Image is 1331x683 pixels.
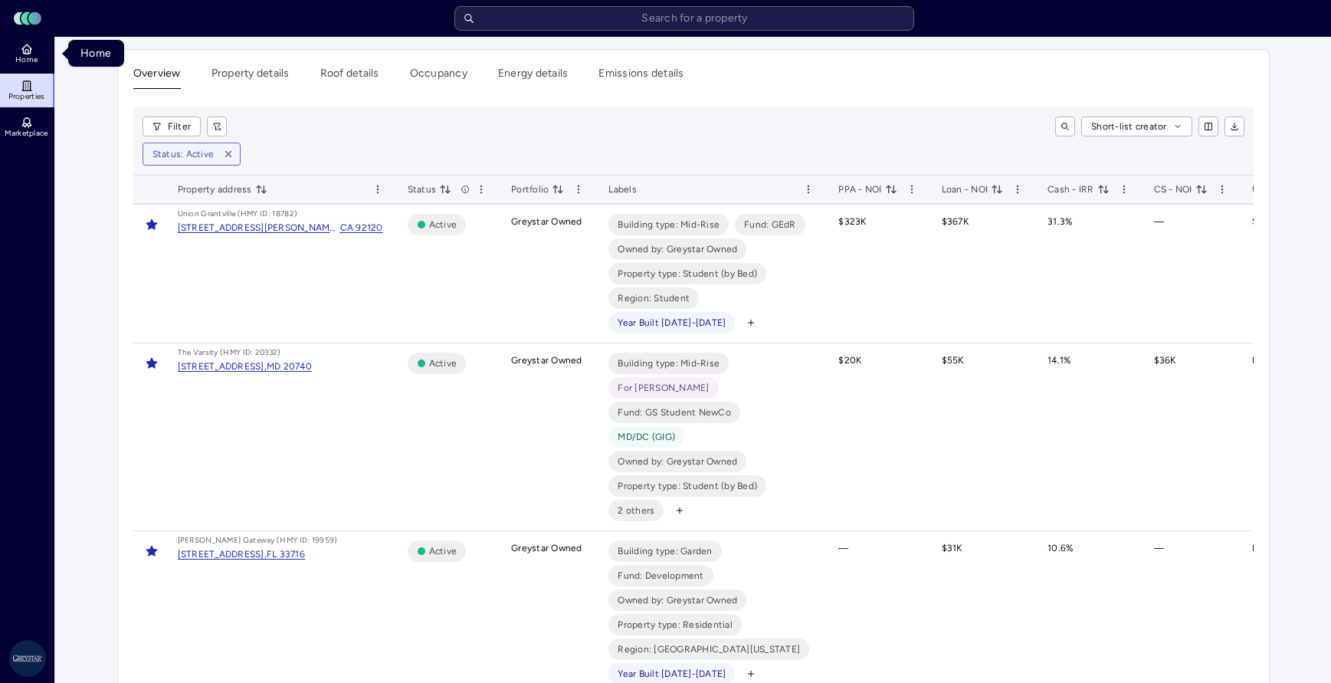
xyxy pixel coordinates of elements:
[429,217,457,232] span: Active
[499,205,596,343] td: Greystar Owned
[178,182,267,197] span: Property address
[498,65,569,89] button: Energy details
[608,238,746,260] button: Owned by: Greystar Owned
[1195,183,1208,195] button: toggle sorting
[608,426,684,448] button: MD/DC (GIG)
[178,547,267,562] div: [STREET_ADDRESS],
[608,312,735,333] button: Year Built [DATE]-[DATE]
[618,217,720,232] span: Building type: Mid-Rise
[211,65,290,89] button: Property details
[1142,205,1240,343] td: —
[1055,117,1075,136] button: toggle search
[608,500,664,521] button: 2 others
[991,183,1003,195] button: toggle sorting
[608,353,729,374] button: Building type: Mid-Rise
[552,183,564,195] button: toggle sorting
[608,214,729,235] button: Building type: Mid-Rise
[408,182,452,197] span: Status
[838,182,897,197] span: PPA - NOI
[608,540,721,562] button: Building type: Garden
[178,359,267,374] div: [STREET_ADDRESS],
[618,642,800,657] span: Region: [GEOGRAPHIC_DATA][US_STATE]
[499,343,596,531] td: Greystar Owned
[340,220,383,235] div: CA 92120
[152,146,215,162] div: Status: Active
[618,429,675,445] span: MD/DC (GIG)
[618,454,737,469] span: Owned by: Greystar Owned
[307,534,337,547] div: : 19959)
[608,614,742,635] button: Property type: Residential
[885,183,897,195] button: toggle sorting
[1081,117,1192,136] button: Short-list creator
[178,220,383,235] a: [STREET_ADDRESS][PERSON_NAME],CA 92120
[618,503,654,518] span: 2 others
[618,543,712,559] span: Building type: Garden
[1252,182,1294,197] span: Utility
[178,359,312,374] a: [STREET_ADDRESS],MD 20740
[608,451,746,472] button: Owned by: Greystar Owned
[133,65,181,89] button: Overview
[598,65,684,89] button: Emissions details
[618,291,690,306] span: Region: Student
[178,534,308,547] div: [PERSON_NAME] Gateway (HMY ID
[5,129,48,138] span: Marketplace
[267,359,312,374] div: MD 20740
[168,119,192,134] span: Filter
[178,208,268,220] div: Union Grantville (HMY ID
[608,182,637,197] span: Labels
[1035,343,1142,531] td: 14.1%
[618,266,757,281] span: Property type: Student (by Bed)
[139,351,164,376] button: Toggle favorite
[143,143,218,165] button: Status: Active
[618,315,726,330] span: Year Built [DATE]-[DATE]
[826,343,929,531] td: $20K
[1097,183,1110,195] button: toggle sorting
[1035,205,1142,343] td: 31.3%
[429,356,457,371] span: Active
[608,402,740,423] button: Fund: GS Student NewCo
[255,183,267,195] button: toggle sorting
[618,617,733,632] span: Property type: Residential
[8,92,45,101] span: Properties
[608,589,746,611] button: Owned by: Greystar Owned
[139,539,164,563] button: Toggle favorite
[251,346,280,359] div: : 20332)
[1047,182,1110,197] span: Cash - IRR
[178,547,305,562] a: [STREET_ADDRESS],FL 33716
[1198,117,1218,136] button: show/hide columns
[608,263,766,284] button: Property type: Student (by Bed)
[942,182,1004,197] span: Loan - NOI
[439,183,451,195] button: toggle sorting
[618,380,709,396] span: For [PERSON_NAME]
[429,543,457,559] span: Active
[608,377,718,399] button: For [PERSON_NAME]
[268,208,297,220] div: : 18782)
[618,666,726,681] span: Year Built [DATE]-[DATE]
[1091,119,1167,134] span: Short-list creator
[320,65,379,89] button: Roof details
[608,565,713,586] button: Fund: Development
[618,241,737,257] span: Owned by: Greystar Owned
[618,568,703,583] span: Fund: Development
[826,205,929,343] td: $323K
[15,55,38,64] span: Home
[139,212,164,237] button: Toggle favorite
[735,214,805,235] button: Fund: GEdR
[68,40,124,67] div: Home
[618,478,757,494] span: Property type: Student (by Bed)
[178,220,340,235] div: [STREET_ADDRESS][PERSON_NAME],
[618,356,720,371] span: Building type: Mid-Rise
[1142,343,1240,531] td: $36K
[929,343,1036,531] td: $55K
[618,405,731,420] span: Fund: GS Student NewCo
[178,346,251,359] div: The Varsity (HMY ID
[9,640,46,677] img: Greystar AS
[608,287,699,309] button: Region: Student
[1154,182,1208,197] span: CS - NOI
[929,205,1036,343] td: $367K
[511,182,564,197] span: Portfolio
[410,65,467,89] button: Occupancy
[618,593,737,608] span: Owned by: Greystar Owned
[267,547,305,562] div: FL 33716
[608,639,809,660] button: Region: [GEOGRAPHIC_DATA][US_STATE]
